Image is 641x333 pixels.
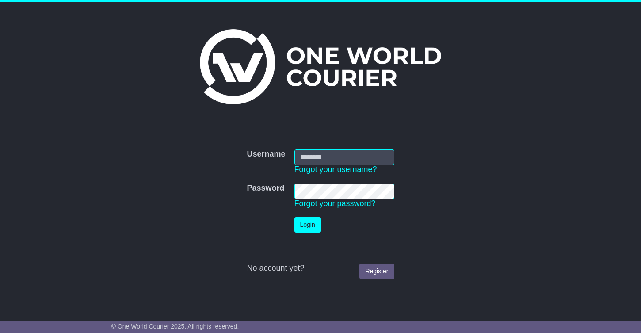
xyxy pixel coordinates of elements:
a: Forgot your password? [294,199,376,208]
a: Forgot your username? [294,165,377,174]
label: Username [247,149,285,159]
img: One World [200,29,441,104]
button: Login [294,217,321,233]
label: Password [247,184,284,193]
a: Register [359,264,394,279]
span: © One World Courier 2025. All rights reserved. [111,323,239,330]
div: No account yet? [247,264,394,273]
